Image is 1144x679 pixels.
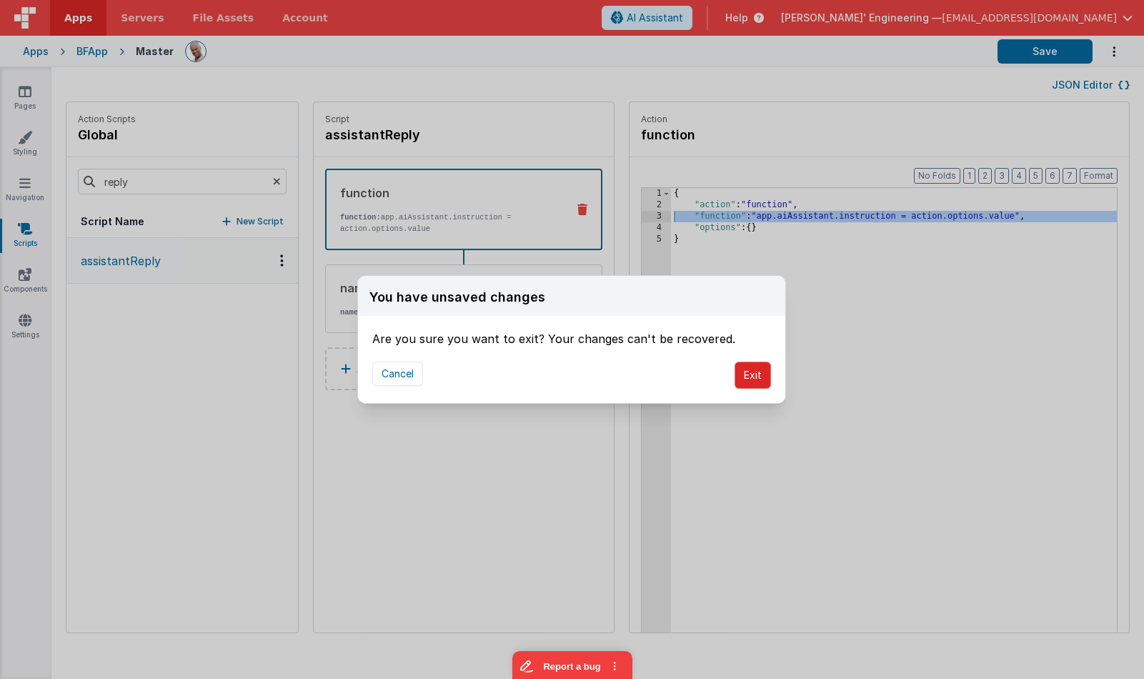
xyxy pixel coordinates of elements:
[369,287,545,307] div: You have unsaved changes
[372,362,423,386] button: Cancel
[735,362,771,389] button: Exit
[372,316,771,347] div: Are you sure you want to exit? Your changes can't be recovered.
